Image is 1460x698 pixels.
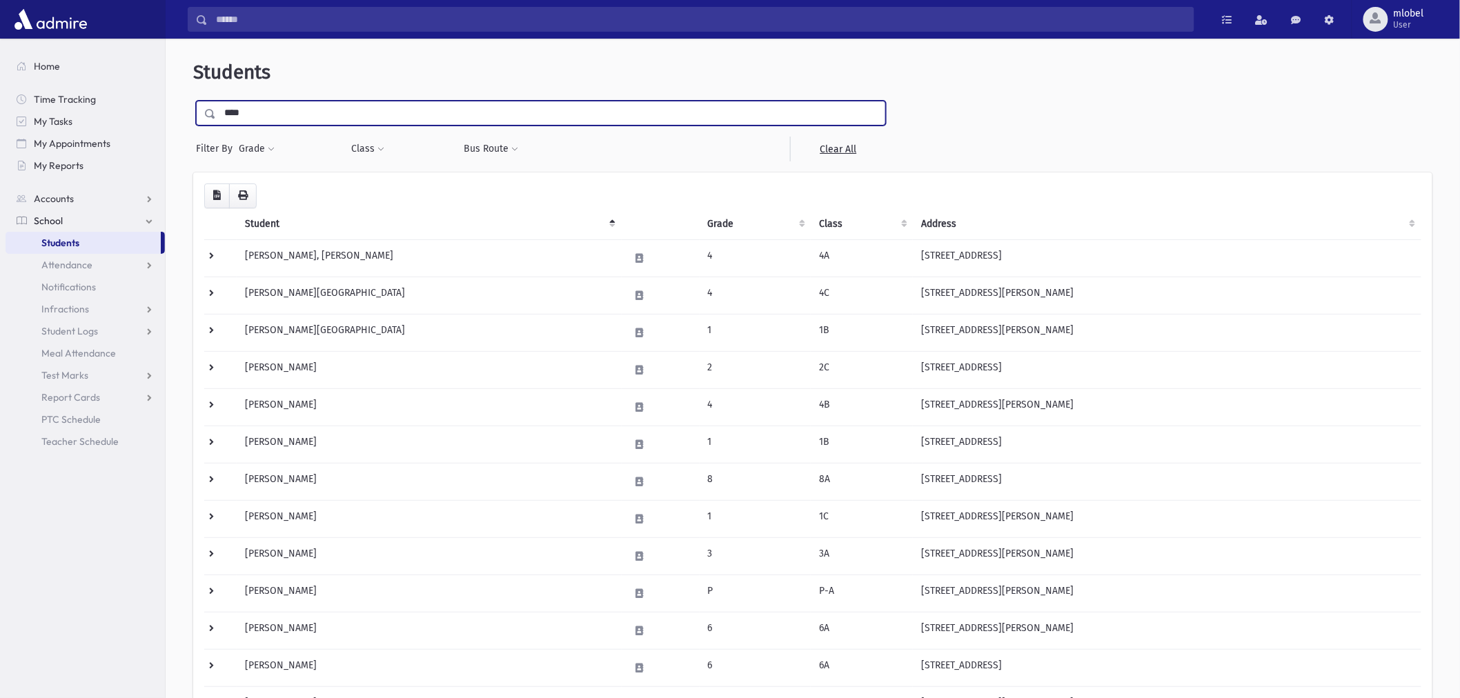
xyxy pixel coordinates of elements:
span: PTC Schedule [41,413,101,426]
td: 6 [700,649,811,686]
td: [PERSON_NAME] [237,388,621,426]
a: My Reports [6,154,165,177]
a: Clear All [790,137,886,161]
span: Attendance [41,259,92,271]
button: Class [351,137,385,161]
a: Report Cards [6,386,165,408]
input: Search [208,7,1194,32]
td: [PERSON_NAME] [237,463,621,500]
td: [PERSON_NAME] [237,575,621,612]
td: [PERSON_NAME] [237,426,621,463]
a: Home [6,55,165,77]
td: 1 [700,500,811,537]
td: [PERSON_NAME][GEOGRAPHIC_DATA] [237,277,621,314]
span: Time Tracking [34,93,96,106]
th: Student: activate to sort column descending [237,208,621,240]
td: [PERSON_NAME] [237,649,621,686]
td: [STREET_ADDRESS][PERSON_NAME] [913,388,1421,426]
td: 4 [700,277,811,314]
span: User [1394,19,1424,30]
td: P-A [811,575,913,612]
td: 1 [700,314,811,351]
span: mlobel [1394,8,1424,19]
a: Time Tracking [6,88,165,110]
a: Accounts [6,188,165,210]
button: Grade [238,137,275,161]
span: Filter By [196,141,238,156]
a: School [6,210,165,232]
a: Attendance [6,254,165,276]
td: [PERSON_NAME], [PERSON_NAME] [237,239,621,277]
td: 4 [700,239,811,277]
td: P [700,575,811,612]
td: 8 [700,463,811,500]
td: 1 [700,426,811,463]
td: [PERSON_NAME] [237,537,621,575]
a: My Tasks [6,110,165,132]
td: 6A [811,612,913,649]
a: Test Marks [6,364,165,386]
td: 4C [811,277,913,314]
td: 1C [811,500,913,537]
a: My Appointments [6,132,165,154]
span: School [34,215,63,227]
button: CSV [204,183,230,208]
td: 6 [700,612,811,649]
th: Class: activate to sort column ascending [811,208,913,240]
span: Accounts [34,192,74,205]
td: [STREET_ADDRESS] [913,239,1421,277]
td: [STREET_ADDRESS][PERSON_NAME] [913,575,1421,612]
td: [STREET_ADDRESS][PERSON_NAME] [913,500,1421,537]
a: Notifications [6,276,165,298]
td: [STREET_ADDRESS] [913,351,1421,388]
span: Student Logs [41,325,98,337]
span: Notifications [41,281,96,293]
td: 1B [811,314,913,351]
td: [STREET_ADDRESS] [913,649,1421,686]
td: 2C [811,351,913,388]
span: Home [34,60,60,72]
a: Student Logs [6,320,165,342]
td: 6A [811,649,913,686]
td: [PERSON_NAME] [237,500,621,537]
td: 4 [700,388,811,426]
a: Teacher Schedule [6,430,165,452]
td: 8A [811,463,913,500]
th: Address: activate to sort column ascending [913,208,1421,240]
td: [PERSON_NAME][GEOGRAPHIC_DATA] [237,314,621,351]
a: Meal Attendance [6,342,165,364]
td: 2 [700,351,811,388]
td: 3A [811,537,913,575]
td: [PERSON_NAME] [237,612,621,649]
a: PTC Schedule [6,408,165,430]
span: My Reports [34,159,83,172]
img: AdmirePro [11,6,90,33]
span: Meal Attendance [41,347,116,359]
span: Students [193,61,270,83]
td: [PERSON_NAME] [237,351,621,388]
td: 1B [811,426,913,463]
span: Report Cards [41,391,100,403]
td: 4A [811,239,913,277]
td: 4B [811,388,913,426]
span: Test Marks [41,369,88,381]
span: My Appointments [34,137,110,150]
td: [STREET_ADDRESS] [913,463,1421,500]
span: Teacher Schedule [41,435,119,448]
button: Bus Route [464,137,520,161]
td: [STREET_ADDRESS][PERSON_NAME] [913,612,1421,649]
td: [STREET_ADDRESS][PERSON_NAME] [913,537,1421,575]
td: [STREET_ADDRESS] [913,426,1421,463]
span: Infractions [41,303,89,315]
th: Grade: activate to sort column ascending [700,208,811,240]
a: Infractions [6,298,165,320]
span: Students [41,237,79,249]
td: [STREET_ADDRESS][PERSON_NAME] [913,314,1421,351]
td: 3 [700,537,811,575]
button: Print [229,183,257,208]
td: [STREET_ADDRESS][PERSON_NAME] [913,277,1421,314]
span: My Tasks [34,115,72,128]
a: Students [6,232,161,254]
